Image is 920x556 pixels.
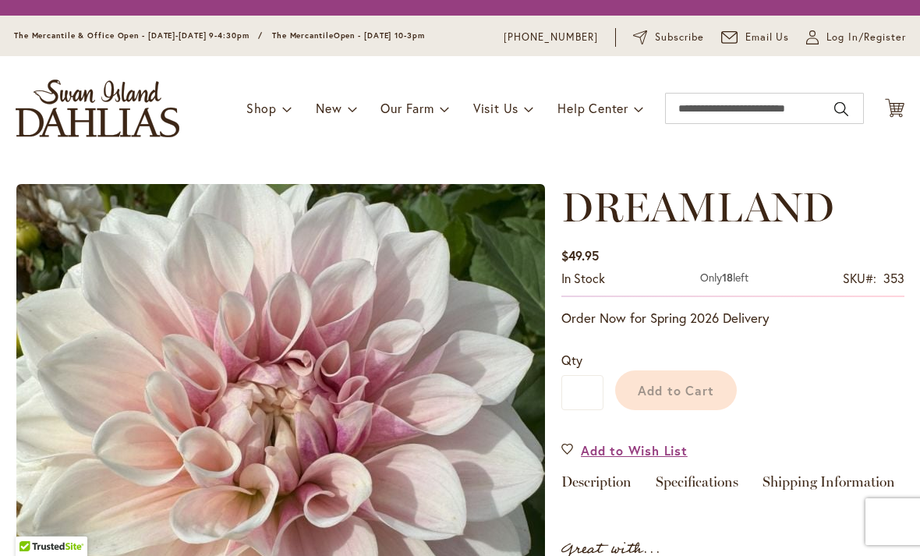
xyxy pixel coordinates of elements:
div: Detailed Product Info [561,475,904,498]
a: Description [561,475,632,498]
strong: 18 [722,270,733,285]
button: Search [834,97,848,122]
span: Our Farm [380,100,433,116]
a: store logo [16,80,179,137]
span: DREAMLAND [561,182,834,232]
a: Log In/Register [806,30,906,45]
div: 353 [883,270,904,288]
span: $49.95 [561,247,599,264]
span: Add to Wish List [581,441,688,459]
a: Email Us [721,30,790,45]
a: Specifications [656,475,738,498]
div: Only 18 left [700,270,748,288]
span: Open - [DATE] 10-3pm [334,30,425,41]
span: Visit Us [473,100,518,116]
div: Availability [561,270,605,288]
span: New [316,100,341,116]
span: Qty [561,352,582,368]
a: [PHONE_NUMBER] [504,30,598,45]
span: The Mercantile & Office Open - [DATE]-[DATE] 9-4:30pm / The Mercantile [14,30,334,41]
span: In stock [561,270,605,286]
span: Email Us [745,30,790,45]
span: Help Center [557,100,628,116]
span: Log In/Register [826,30,906,45]
strong: SKU [843,270,876,286]
span: Subscribe [655,30,704,45]
a: Add to Wish List [561,441,688,459]
iframe: Launch Accessibility Center [12,501,55,544]
p: Order Now for Spring 2026 Delivery [561,309,904,328]
a: Subscribe [633,30,704,45]
span: Shop [246,100,277,116]
a: Shipping Information [763,475,895,498]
